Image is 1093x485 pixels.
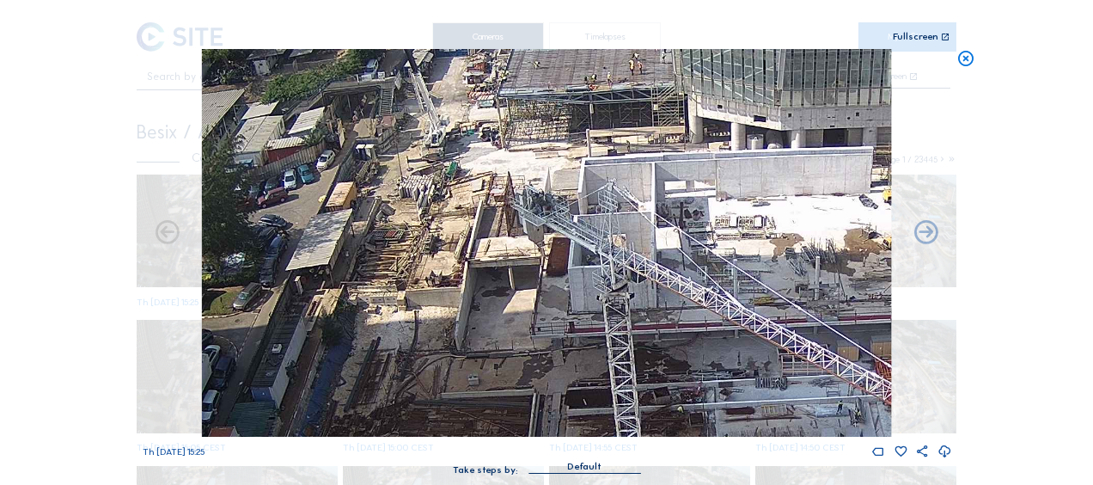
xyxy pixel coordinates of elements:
[143,446,205,457] span: Th [DATE] 15:25
[893,32,938,42] div: Fullscreen
[567,459,601,475] div: Default
[453,465,518,475] div: Take steps by:
[528,459,640,473] div: Default
[202,49,891,437] img: Image
[912,219,940,248] i: Back
[153,219,181,248] i: Forward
